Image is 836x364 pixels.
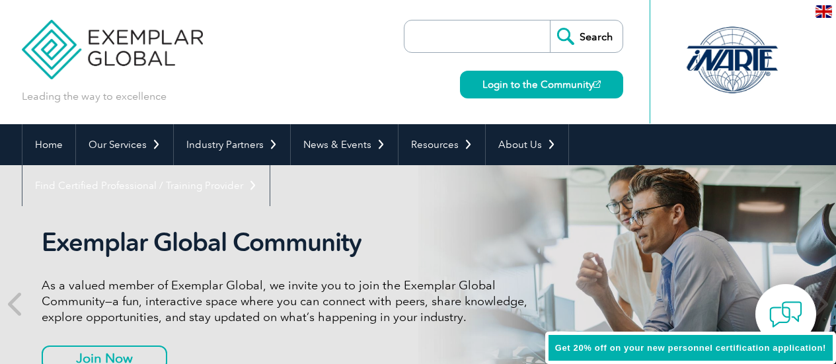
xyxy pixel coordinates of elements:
a: Home [22,124,75,165]
input: Search [550,20,623,52]
a: Find Certified Professional / Training Provider [22,165,270,206]
a: Resources [399,124,485,165]
span: Get 20% off on your new personnel certification application! [555,343,826,353]
img: contact-chat.png [769,298,802,331]
img: en [816,5,832,18]
a: About Us [486,124,568,165]
img: open_square.png [593,81,601,88]
p: As a valued member of Exemplar Global, we invite you to join the Exemplar Global Community—a fun,... [42,277,537,325]
a: News & Events [291,124,398,165]
p: Leading the way to excellence [22,89,167,104]
a: Login to the Community [460,71,623,98]
a: Industry Partners [174,124,290,165]
a: Our Services [76,124,173,165]
h2: Exemplar Global Community [42,227,537,258]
